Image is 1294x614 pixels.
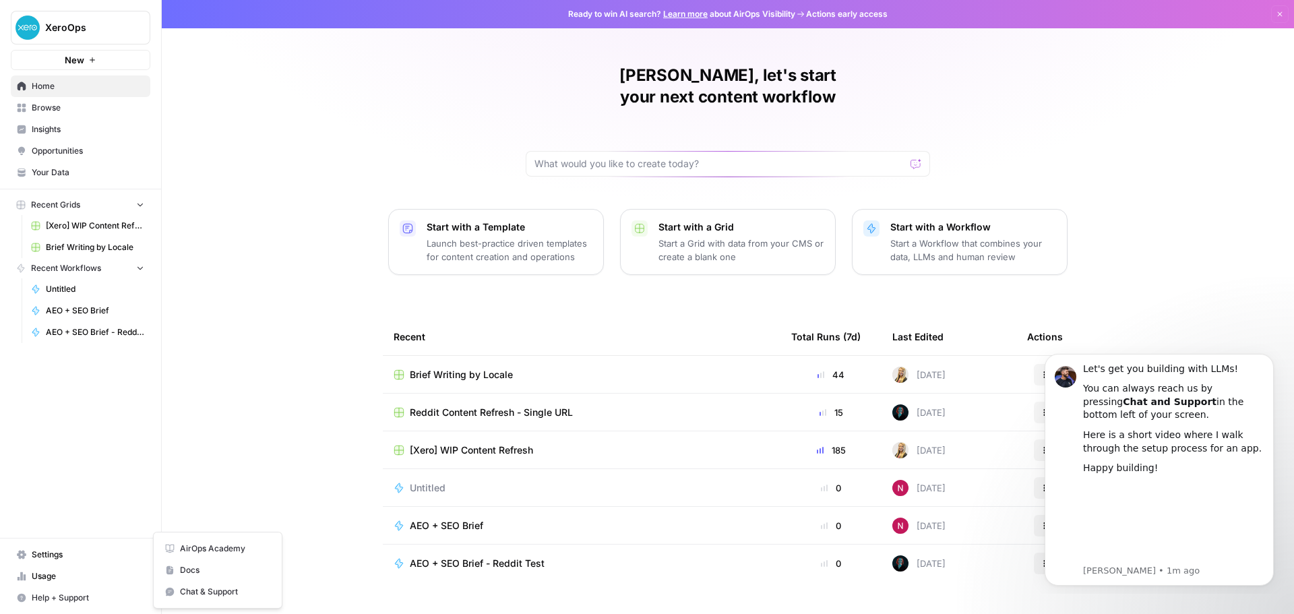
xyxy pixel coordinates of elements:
[892,518,908,534] img: 809rsgs8fojgkhnibtwc28oh1nli
[394,557,770,570] a: AEO + SEO Brief - Reddit Test
[892,404,946,421] div: [DATE]
[410,557,545,570] span: AEO + SEO Brief - Reddit Test
[11,11,150,44] button: Workspace: XeroOps
[31,199,80,211] span: Recent Grids
[890,237,1056,264] p: Start a Workflow that combines your data, LLMs and human review
[394,481,770,495] a: Untitled
[31,262,101,274] span: Recent Workflows
[32,570,144,582] span: Usage
[427,237,592,264] p: Launch best-practice driven templates for content creation and operations
[852,209,1068,275] button: Start with a WorkflowStart a Workflow that combines your data, LLMs and human review
[159,581,276,603] button: Chat & Support
[388,209,604,275] button: Start with a TemplateLaunch best-practice driven templates for content creation and operations
[892,518,946,534] div: [DATE]
[153,532,282,609] div: Help + Support
[45,21,127,34] span: XeroOps
[394,318,770,355] div: Recent
[11,97,150,119] a: Browse
[32,80,144,92] span: Home
[180,543,270,555] span: AirOps Academy
[11,258,150,278] button: Recent Workflows
[791,368,871,381] div: 44
[892,555,946,572] div: [DATE]
[394,406,770,419] a: Reddit Content Refresh - Single URL
[11,195,150,215] button: Recent Grids
[25,278,150,300] a: Untitled
[46,326,144,338] span: AEO + SEO Brief - Reddit Test
[11,162,150,183] a: Your Data
[25,237,150,258] a: Brief Writing by Locale
[791,519,871,532] div: 0
[32,549,144,561] span: Settings
[892,442,908,458] img: ygsh7oolkwauxdw54hskm6m165th
[892,367,908,383] img: ygsh7oolkwauxdw54hskm6m165th
[11,587,150,609] button: Help + Support
[11,75,150,97] a: Home
[658,237,824,264] p: Start a Grid with data from your CMS or create a blank one
[11,544,150,565] a: Settings
[892,367,946,383] div: [DATE]
[394,368,770,381] a: Brief Writing by Locale
[11,50,150,70] button: New
[534,157,905,171] input: What would you like to create today?
[890,220,1056,234] p: Start with a Workflow
[32,145,144,157] span: Opportunities
[892,442,946,458] div: [DATE]
[46,283,144,295] span: Untitled
[16,16,40,40] img: XeroOps Logo
[410,443,533,457] span: [Xero] WIP Content Refresh
[11,140,150,162] a: Opportunities
[65,53,84,67] span: New
[410,368,513,381] span: Brief Writing by Locale
[46,305,144,317] span: AEO + SEO Brief
[806,8,888,20] span: Actions early access
[410,406,573,419] span: Reddit Content Refresh - Single URL
[791,318,861,355] div: Total Runs (7d)
[1027,318,1063,355] div: Actions
[25,300,150,321] a: AEO + SEO Brief
[25,215,150,237] a: [Xero] WIP Content Refresh
[410,519,483,532] span: AEO + SEO Brief
[32,123,144,135] span: Insights
[658,220,824,234] p: Start with a Grid
[791,557,871,570] div: 0
[159,538,276,559] a: AirOps Academy
[892,404,908,421] img: ilf5qirlu51qf7ak37srxb41cqxu
[46,241,144,253] span: Brief Writing by Locale
[791,443,871,457] div: 185
[32,102,144,114] span: Browse
[791,406,871,419] div: 15
[46,220,144,232] span: [Xero] WIP Content Refresh
[892,480,908,496] img: 809rsgs8fojgkhnibtwc28oh1nli
[663,9,708,19] a: Learn more
[25,321,150,343] a: AEO + SEO Brief - Reddit Test
[59,140,239,221] iframe: youtube
[410,481,445,495] span: Untitled
[11,119,150,140] a: Insights
[427,220,592,234] p: Start with a Template
[59,223,239,235] p: Message from Steven, sent 1m ago
[620,209,836,275] button: Start with a GridStart a Grid with data from your CMS or create a blank one
[526,65,930,108] h1: [PERSON_NAME], let's start your next content workflow
[180,586,270,598] span: Chat & Support
[394,443,770,457] a: [Xero] WIP Content Refresh
[791,481,871,495] div: 0
[32,592,144,604] span: Help + Support
[892,480,946,496] div: [DATE]
[159,559,276,581] a: Docs
[180,564,270,576] span: Docs
[32,166,144,179] span: Your Data
[892,555,908,572] img: ilf5qirlu51qf7ak37srxb41cqxu
[892,318,944,355] div: Last Edited
[1024,342,1294,594] iframe: Intercom notifications message
[568,8,795,20] span: Ready to win AI search? about AirOps Visibility
[394,519,770,532] a: AEO + SEO Brief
